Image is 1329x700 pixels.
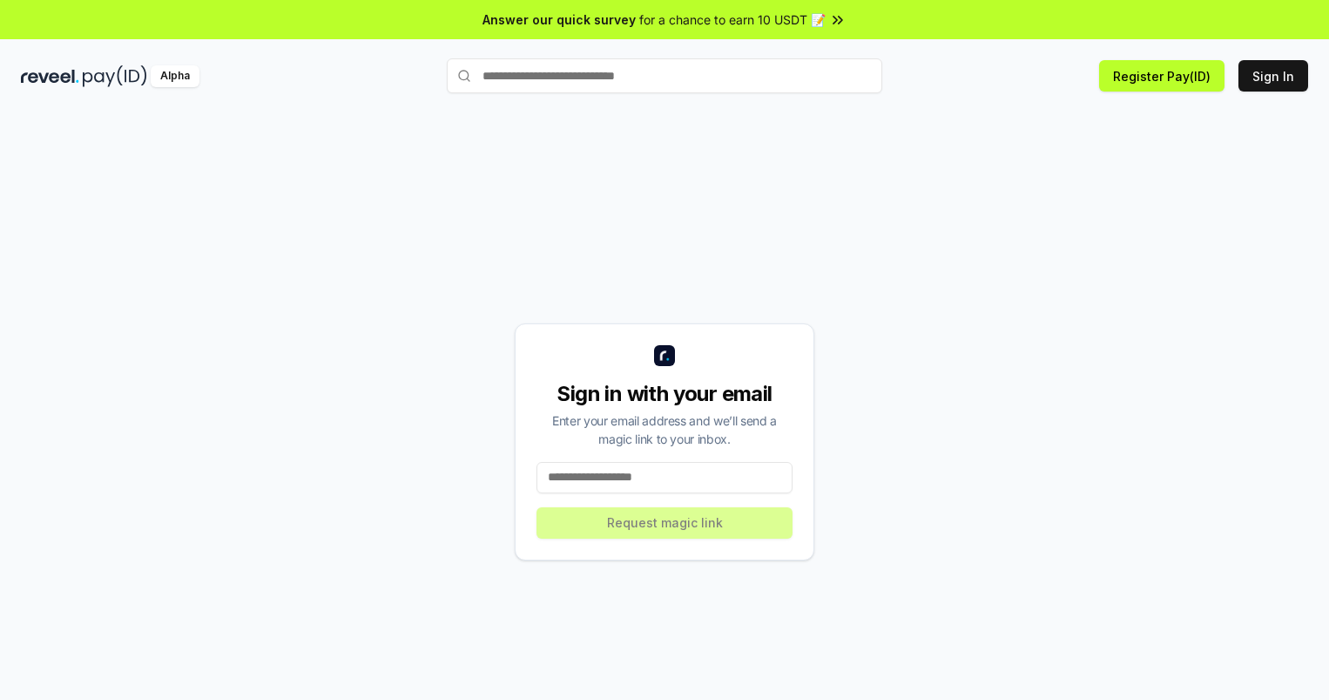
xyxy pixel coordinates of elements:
img: pay_id [83,65,147,87]
div: Enter your email address and we’ll send a magic link to your inbox. [536,411,793,448]
img: logo_small [654,345,675,366]
span: Answer our quick survey [482,10,636,29]
div: Sign in with your email [536,380,793,408]
span: for a chance to earn 10 USDT 📝 [639,10,826,29]
img: reveel_dark [21,65,79,87]
button: Register Pay(ID) [1099,60,1224,92]
div: Alpha [151,65,199,87]
button: Sign In [1238,60,1308,92]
